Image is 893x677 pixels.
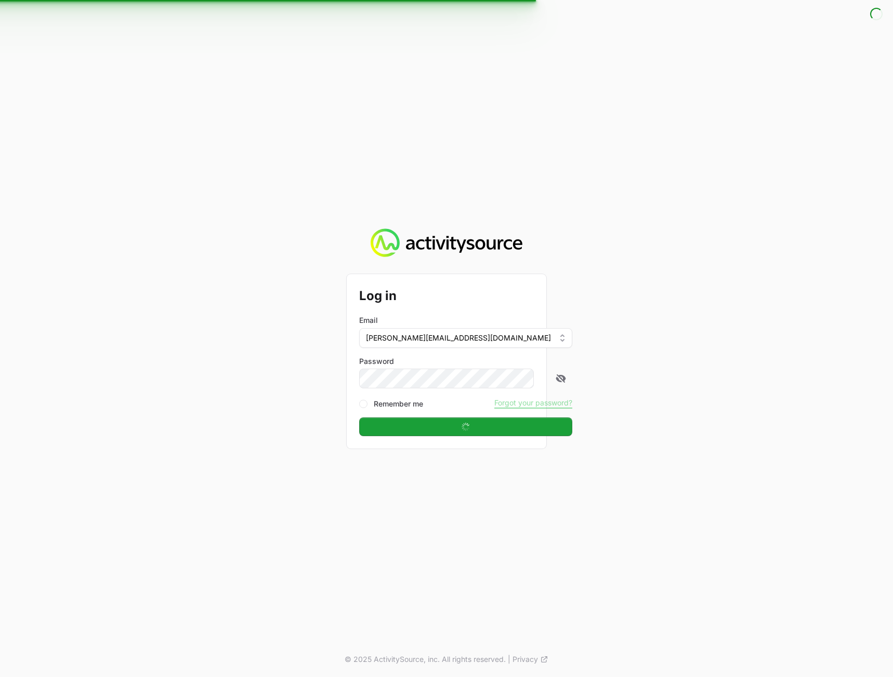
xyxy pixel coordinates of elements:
[374,399,423,409] label: Remember me
[359,328,572,348] button: [PERSON_NAME][EMAIL_ADDRESS][DOMAIN_NAME]
[508,654,510,665] span: |
[513,654,548,665] a: Privacy
[366,333,551,343] span: [PERSON_NAME][EMAIL_ADDRESS][DOMAIN_NAME]
[359,356,572,367] label: Password
[371,228,522,258] img: Activity Source
[359,287,572,305] h2: Log in
[359,315,378,326] label: Email
[345,654,506,665] p: © 2025 ActivitySource, inc. All rights reserved.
